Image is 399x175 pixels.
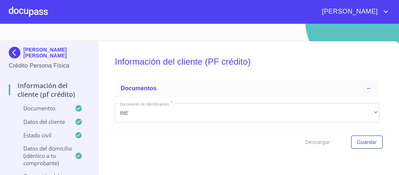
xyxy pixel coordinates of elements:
button: Descargar [302,136,333,149]
span: Guardar [357,138,377,147]
div: Documentos [115,80,379,97]
p: Información del cliente (PF crédito) [9,81,90,99]
div: INE [115,103,379,123]
p: Documentos [9,104,75,112]
p: Crédito Persona Física [9,61,90,70]
img: Docupass spot blue [9,47,23,58]
span: Documentos [120,85,156,91]
p: Datos del cliente [9,118,75,125]
h5: Información del cliente (PF crédito) [115,47,379,77]
span: Descargar [305,138,330,147]
span: [PERSON_NAME] [316,6,381,18]
p: Datos del domicilio (idéntico a tu comprobante) [9,145,75,167]
p: [PERSON_NAME] [PERSON_NAME] [23,47,90,58]
button: account of current user [316,6,390,18]
button: Guardar [351,136,383,149]
p: Estado Civil [9,132,75,139]
div: [PERSON_NAME] [PERSON_NAME] [9,47,90,61]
